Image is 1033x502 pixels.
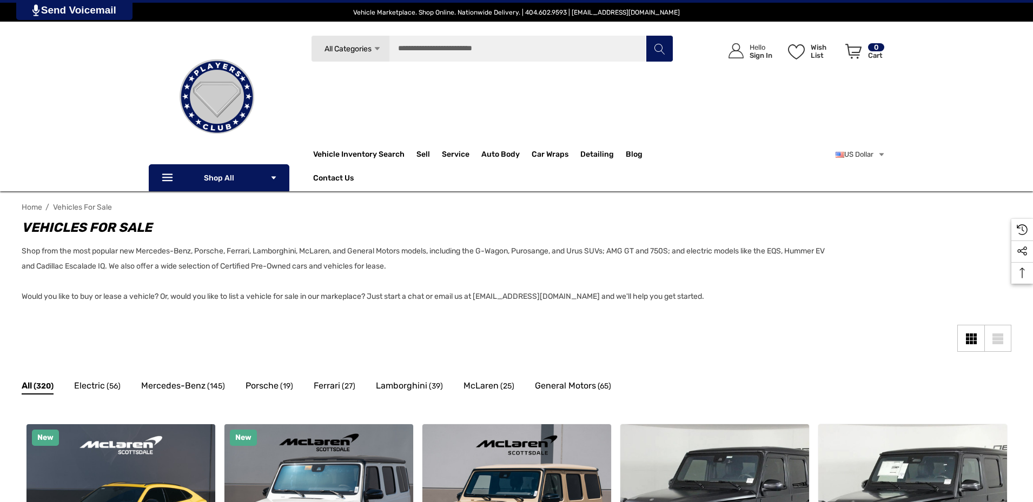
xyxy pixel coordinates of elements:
a: Auto Body [481,144,532,165]
span: Electric [74,379,105,393]
a: Sell [416,144,442,165]
span: Service [442,150,469,162]
a: Wish List Wish List [783,32,840,70]
svg: Recently Viewed [1017,224,1028,235]
svg: Icon User Account [729,43,744,58]
a: Button Go To Sub Category General Motors [535,379,611,396]
a: Vehicles For Sale [53,203,112,212]
span: All Categories [324,44,371,53]
nav: Breadcrumb [22,198,1011,217]
a: Button Go To Sub Category McLaren [463,379,514,396]
span: Auto Body [481,150,520,162]
span: New [235,433,251,442]
span: (56) [107,379,121,393]
a: Vehicle Inventory Search [313,150,405,162]
span: (25) [500,379,514,393]
p: Hello [750,43,772,51]
p: Shop from the most popular new Mercedes-Benz, Porsche, Ferrari, Lamborghini, McLaren, and General... [22,244,833,304]
svg: Review Your Cart [845,44,862,59]
svg: Icon Line [161,172,177,184]
span: Porsche [246,379,279,393]
span: (320) [34,379,54,393]
p: Sign In [750,51,772,59]
a: Car Wraps [532,144,580,165]
a: Button Go To Sub Category Mercedes-Benz [141,379,225,396]
a: Button Go To Sub Category Porsche [246,379,293,396]
span: McLaren [463,379,499,393]
span: (27) [342,379,355,393]
span: Detailing [580,150,614,162]
svg: Wish List [788,44,805,59]
h1: Vehicles For Sale [22,218,833,237]
span: Lamborghini [376,379,427,393]
p: Shop All [149,164,289,191]
span: (39) [429,379,443,393]
a: Blog [626,150,643,162]
span: Mercedes-Benz [141,379,206,393]
span: Ferrari [314,379,340,393]
img: PjwhLS0gR2VuZXJhdG9yOiBHcmF2aXQuaW8gLS0+PHN2ZyB4bWxucz0iaHR0cDovL3d3dy53My5vcmcvMjAwMC9zdmciIHhtb... [32,4,39,16]
a: Button Go To Sub Category Ferrari [314,379,355,396]
a: Grid View [957,325,984,352]
a: Contact Us [313,173,354,185]
a: Cart with 0 items [840,32,885,75]
p: 0 [868,43,884,51]
a: Button Go To Sub Category Lamborghini [376,379,443,396]
span: Car Wraps [532,150,568,162]
svg: Social Media [1017,246,1028,257]
button: Search [646,35,673,62]
span: (19) [280,379,293,393]
a: Button Go To Sub Category Electric [74,379,121,396]
a: All Categories Icon Arrow Down Icon Arrow Up [311,35,389,62]
span: New [37,433,54,442]
a: Service [442,144,481,165]
svg: Icon Arrow Down [373,45,381,53]
svg: Icon Arrow Down [270,174,277,182]
a: Sign in [716,32,778,70]
img: Players Club | Cars For Sale [163,43,271,151]
span: (65) [598,379,611,393]
p: Wish List [811,43,839,59]
span: Vehicle Marketplace. Shop Online. Nationwide Delivery. | 404.602.9593 | [EMAIL_ADDRESS][DOMAIN_NAME] [353,9,680,16]
a: Home [22,203,42,212]
a: List View [984,325,1011,352]
a: USD [836,144,885,165]
span: Sell [416,150,430,162]
svg: Top [1011,267,1033,278]
a: Detailing [580,144,626,165]
span: (145) [207,379,225,393]
span: All [22,379,32,393]
span: General Motors [535,379,596,393]
p: Cart [868,51,884,59]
